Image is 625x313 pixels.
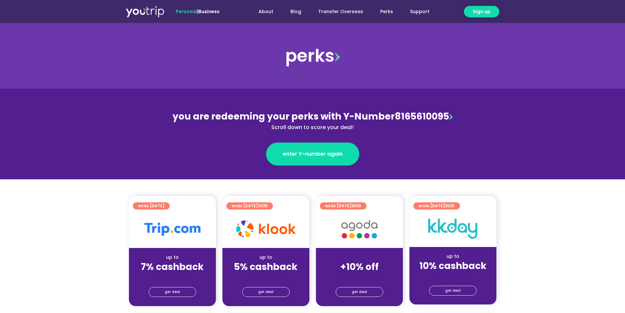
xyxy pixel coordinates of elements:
[141,260,204,273] strong: 7% cashback
[228,273,304,280] div: (for stays only)
[232,202,268,210] span: ends [DATE]
[266,143,359,166] a: enter Y-number again
[149,287,196,297] a: get deal
[352,287,367,297] span: get deal
[258,203,268,209] span: 2025
[445,203,455,209] span: 2025
[464,6,499,17] a: Sign up
[134,254,211,261] div: up to
[402,6,438,18] a: Support
[134,273,211,280] div: (for stays only)
[320,202,366,210] a: ends [DATE]2025
[310,6,372,18] a: Transfer Overseas
[176,8,197,15] span: Personal
[237,6,438,18] nav: Menu
[283,150,343,158] span: enter Y-number again
[419,259,487,272] strong: 10% cashback
[351,203,361,209] span: 2025
[242,287,290,297] a: get deal
[198,8,219,15] a: Business
[325,202,361,210] span: ends [DATE]
[234,260,298,273] strong: 5% cashback
[282,6,310,18] a: Blog
[415,253,491,260] div: up to
[429,286,477,296] a: get deal
[353,254,365,260] span: up to
[413,202,460,210] a: ends [DATE]2025
[228,254,304,261] div: up to
[419,202,455,210] span: ends [DATE]
[445,286,461,295] span: get deal
[415,272,491,279] div: (for stays only)
[133,202,170,210] a: ends [DATE]
[321,273,398,280] div: (for stays only)
[176,8,219,15] span: |
[173,110,395,123] span: you are redeeming your perks with Y-Number
[165,287,180,297] span: get deal
[250,6,282,18] a: About
[336,287,383,297] a: get deal
[340,260,379,273] strong: +10% off
[473,8,490,15] span: Sign up
[170,123,455,131] div: Scroll down to score your deal!
[138,202,164,210] span: ends [DATE]
[372,6,402,18] a: Perks
[226,202,273,210] a: ends [DATE]2025
[258,287,274,297] span: get deal
[170,110,455,131] div: 8165610095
